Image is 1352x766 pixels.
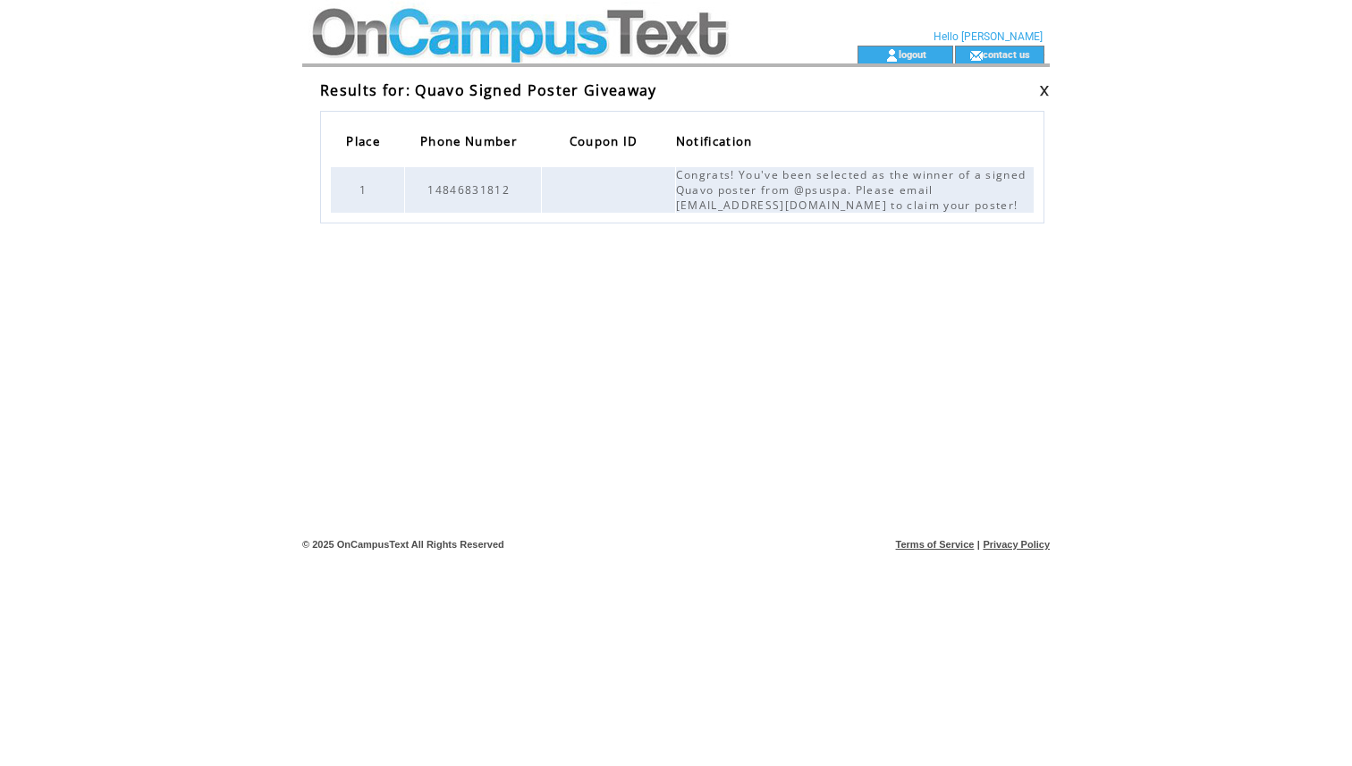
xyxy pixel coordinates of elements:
[346,129,384,158] span: Place
[885,48,899,63] img: account_icon.gif
[983,539,1050,550] a: Privacy Policy
[320,80,657,100] span: Results for: Quavo Signed Poster Giveaway
[427,182,514,198] span: 14846831812
[676,129,757,158] span: Notification
[359,182,371,198] span: 1
[302,539,504,550] span: © 2025 OnCampusText All Rights Reserved
[899,48,926,60] a: logout
[983,48,1030,60] a: contact us
[570,129,643,158] span: Coupon ID
[676,167,1027,213] span: Congrats! You've been selected as the winner of a signed Quavo poster from @psuspa. Please email ...
[934,30,1043,43] span: Hello [PERSON_NAME]
[896,539,975,550] a: Terms of Service
[420,129,521,158] span: Phone Number
[969,48,983,63] img: contact_us_icon.gif
[977,539,980,550] span: |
